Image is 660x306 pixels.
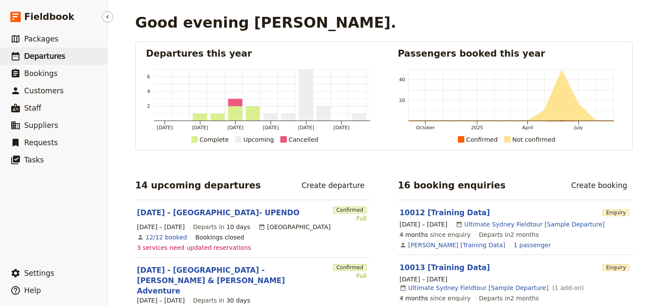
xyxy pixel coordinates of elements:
span: Tasks [24,156,44,164]
a: Create booking [565,178,633,193]
span: Departs in [193,223,250,231]
span: 4 months [400,295,428,302]
tspan: July [574,125,583,131]
tspan: 2025 [471,125,483,131]
span: Staff [24,104,41,112]
tspan: 6 [147,74,150,80]
tspan: [DATE] [298,125,314,131]
span: since enquiry [400,230,471,239]
span: Help [24,286,41,295]
span: Packages [24,35,58,43]
a: Ultimate Sydney Fieldtour [Sample Departure] [408,284,549,292]
a: [DATE] - [GEOGRAPHIC_DATA] - [PERSON_NAME] & [PERSON_NAME] Adventure [137,265,330,296]
span: Customers [24,86,63,95]
div: Upcoming [243,134,274,145]
tspan: 2 [147,103,150,109]
a: 10013 [Training Data] [400,263,490,272]
span: Departs in 2 months [479,294,539,303]
span: since enquiry [400,294,471,303]
div: Complete [200,134,228,145]
span: 3 services need updated reservations [137,243,251,252]
tspan: October [416,125,435,131]
span: 4 months [400,231,428,238]
a: Create departure [296,178,370,193]
h2: 14 upcoming departures [135,179,261,192]
span: Settings [24,269,54,277]
div: Cancelled [289,134,318,145]
span: Suppliers [24,121,58,130]
span: Confirmed [333,264,367,271]
a: View the passengers for this booking [514,241,551,249]
h2: Passengers booked this year [398,47,622,60]
span: Fieldbook [24,10,74,23]
a: View the bookings for this departure [146,233,187,242]
div: Full [333,271,367,280]
tspan: [DATE] [263,125,279,131]
span: [DATE] – [DATE] [400,275,447,284]
span: ( 1 add-on ) [550,284,584,292]
span: Requests [24,138,58,147]
h2: 16 booking enquiries [398,179,506,192]
h1: Good evening [PERSON_NAME]. [135,14,396,31]
tspan: April [522,125,533,131]
div: [GEOGRAPHIC_DATA] [258,223,330,231]
tspan: 20 [399,98,405,103]
button: Hide menu [102,11,113,22]
span: Enquiry [603,209,629,216]
span: [DATE] – [DATE] [137,296,185,305]
span: 30 days [226,297,250,304]
span: Bookings [24,69,57,78]
span: Departures [24,52,65,61]
div: Confirmed [466,134,498,145]
span: [DATE] – [DATE] [137,223,185,231]
div: Full [333,214,367,223]
span: Enquiry [603,264,629,271]
tspan: [DATE] [157,125,173,131]
a: [PERSON_NAME] [Training Data] [408,241,505,249]
span: 10 days [226,223,250,230]
span: Confirmed [333,207,367,214]
tspan: [DATE] [333,125,349,131]
a: Ultimate Sydney Fieldtour [Sample Departure] [464,220,605,229]
a: 10012 [Training Data] [400,208,490,217]
tspan: [DATE] [192,125,208,131]
tspan: [DATE] [228,125,244,131]
span: [DATE] – [DATE] [400,220,447,229]
h2: Departures this year [146,47,370,60]
span: Departs in [193,296,250,305]
div: Not confirmed [512,134,555,145]
a: [DATE] - [GEOGRAPHIC_DATA]- UPENDO [137,207,299,218]
tspan: 40 [399,77,405,83]
span: Departs in 2 months [479,230,539,239]
div: Bookings closed [195,233,244,242]
tspan: 4 [147,89,150,94]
